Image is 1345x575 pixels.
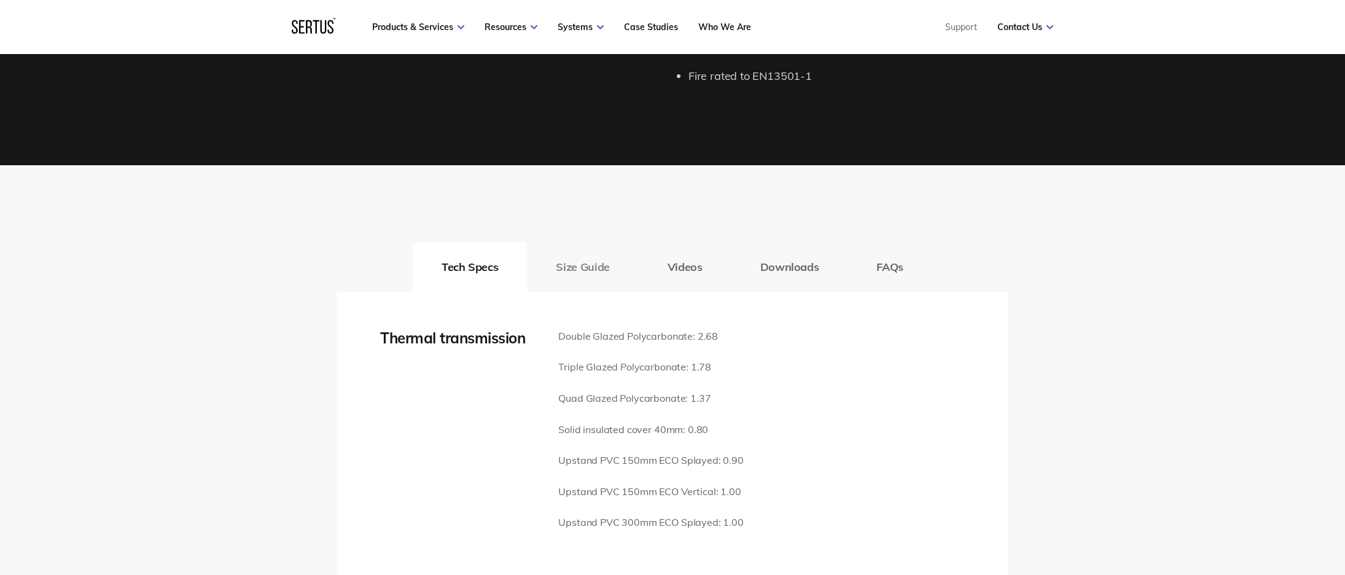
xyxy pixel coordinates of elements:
[558,329,743,345] p: Double Glazed Polycarbonate: 2.68
[527,243,638,292] button: Size Guide
[1124,432,1345,575] iframe: Chat Widget
[485,22,537,33] a: Resources
[380,329,540,347] div: Thermal transmission
[688,68,1008,85] li: Fire rated to EN13501-1
[558,391,743,407] p: Quad Glazed Polycarbonate: 1.37
[731,243,848,292] button: Downloads
[558,453,743,469] p: Upstand PVC 150mm ECO Splayed: 0.90
[997,22,1053,33] a: Contact Us
[848,243,932,292] button: FAQs
[639,243,731,292] button: Videos
[624,22,678,33] a: Case Studies
[698,22,751,33] a: Who We Are
[558,22,604,33] a: Systems
[945,22,977,33] a: Support
[558,484,743,500] p: Upstand PVC 150mm ECO Vertical: 1.00
[558,359,743,375] p: Triple Glazed Polycarbonate: 1.78
[558,515,743,531] p: Upstand PVC 300mm ECO Splayed: 1.00
[372,22,464,33] a: Products & Services
[558,422,743,438] p: Solid insulated cover 40mm: 0.80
